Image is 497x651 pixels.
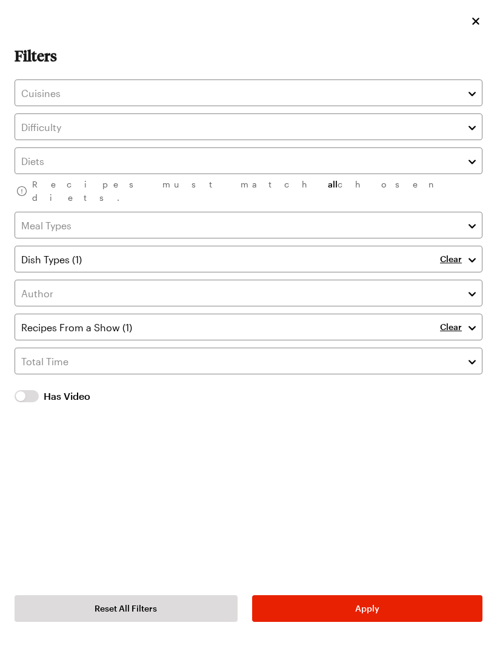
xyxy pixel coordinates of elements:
[15,46,57,65] span: Filters
[95,602,157,615] span: Reset All Filters
[252,595,482,622] button: Apply
[15,348,482,374] input: Total Time
[440,322,462,332] button: Clear Recipes From a Show filter
[15,147,482,174] input: Diets
[355,602,379,615] span: Apply
[32,178,482,204] p: Recipes must match chosen diets.
[15,212,482,238] input: Meal Types
[440,322,462,332] p: Clear
[15,314,482,340] input: Recipes From a Show (1)
[15,595,238,622] button: Reset All Filters
[328,179,338,189] span: all
[44,389,482,403] span: Has Video
[15,113,482,140] input: Difficulty
[15,280,482,306] input: Author
[15,79,482,106] input: Cuisines
[469,15,482,28] button: close
[440,254,462,265] button: Clear Dish Types filter
[15,246,482,272] input: Dish Types (1)
[440,254,462,265] p: Clear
